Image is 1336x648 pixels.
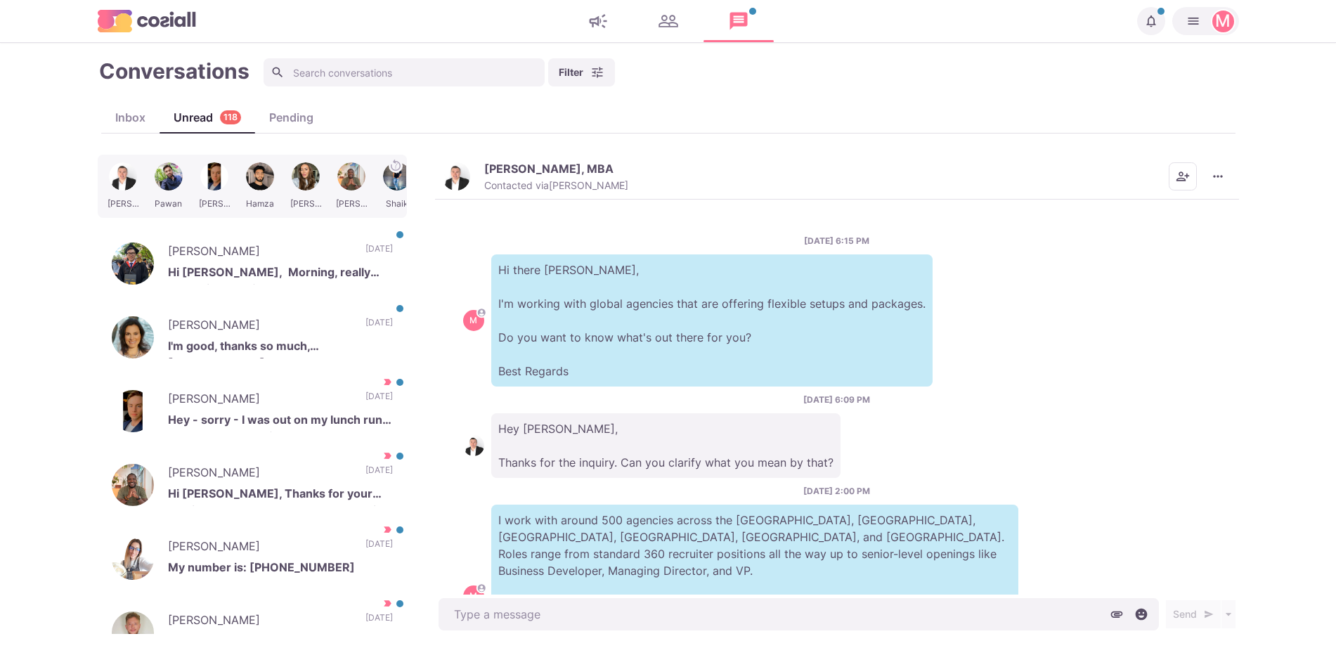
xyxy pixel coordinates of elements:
p: [PERSON_NAME], MBA [484,162,614,176]
img: Joseph Timp, MBA [463,435,484,456]
img: Joseph Timp, MBA [442,162,470,190]
button: Select emoji [1131,604,1152,625]
p: [DATE] 2:00 PM [803,485,870,498]
svg: avatar [477,584,485,592]
p: [DATE] 6:09 PM [803,394,870,406]
h1: Conversations [99,58,249,84]
p: Contacted via [PERSON_NAME] [484,179,628,192]
p: Hey [PERSON_NAME], Thanks for the inquiry. Can you clarify what you mean by that? [491,413,841,478]
div: Inbox [101,109,160,126]
img: Claire Blasi [112,538,154,580]
div: Unread [160,109,255,126]
p: My number is: [PHONE_NUMBER] [168,559,393,580]
img: logo [98,10,196,32]
p: [DATE] [365,538,393,559]
div: Martin [469,592,477,600]
p: [PERSON_NAME] [168,538,351,559]
button: Joseph Timp, MBA[PERSON_NAME], MBAContacted via[PERSON_NAME] [442,162,628,192]
button: Send [1166,600,1221,628]
input: Search conversations [264,58,545,86]
button: Filter [548,58,615,86]
button: Attach files [1106,604,1127,625]
p: Hey - sorry - I was out on my lunch run. I’m pretty booked for the next 30 minutes but should be ... [168,411,393,432]
p: [PERSON_NAME] [168,390,351,411]
svg: avatar [477,309,485,316]
p: [DATE] 6:15 PM [804,235,869,247]
p: [DATE] [365,390,393,411]
p: [DATE] [365,611,393,633]
img: Isaac O. [112,464,154,506]
p: Hi [PERSON_NAME], Morning, really appreciate the follow up but currently I do not need the servic... [168,264,393,285]
p: [PERSON_NAME] [168,316,351,337]
div: Martin [1215,13,1231,30]
p: [DATE] [365,242,393,264]
img: Tyler Schrader [112,390,154,432]
p: 118 [223,111,238,124]
p: Hi [PERSON_NAME], Thanks for your email. I have covered IT, Cyber-security, Hospitality and Corpo... [168,485,393,506]
div: Martin [469,316,477,325]
p: I'm good, thanks so much, [PERSON_NAME]! [168,337,393,358]
button: Add add contacts [1169,162,1197,190]
img: Lesley Kagan Wynes [112,316,154,358]
p: [PERSON_NAME] [168,464,351,485]
p: [PERSON_NAME] [168,611,351,633]
button: Notifications [1137,7,1165,35]
div: Pending [255,109,327,126]
p: [DATE] [365,316,393,337]
button: Martin [1172,7,1239,35]
img: Tony Tan [112,242,154,285]
p: Hi there [PERSON_NAME], I'm working with global agencies that are offering flexible setups and pa... [491,254,933,387]
button: More menu [1204,162,1232,190]
p: [DATE] [365,464,393,485]
p: [PERSON_NAME] [168,242,351,264]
